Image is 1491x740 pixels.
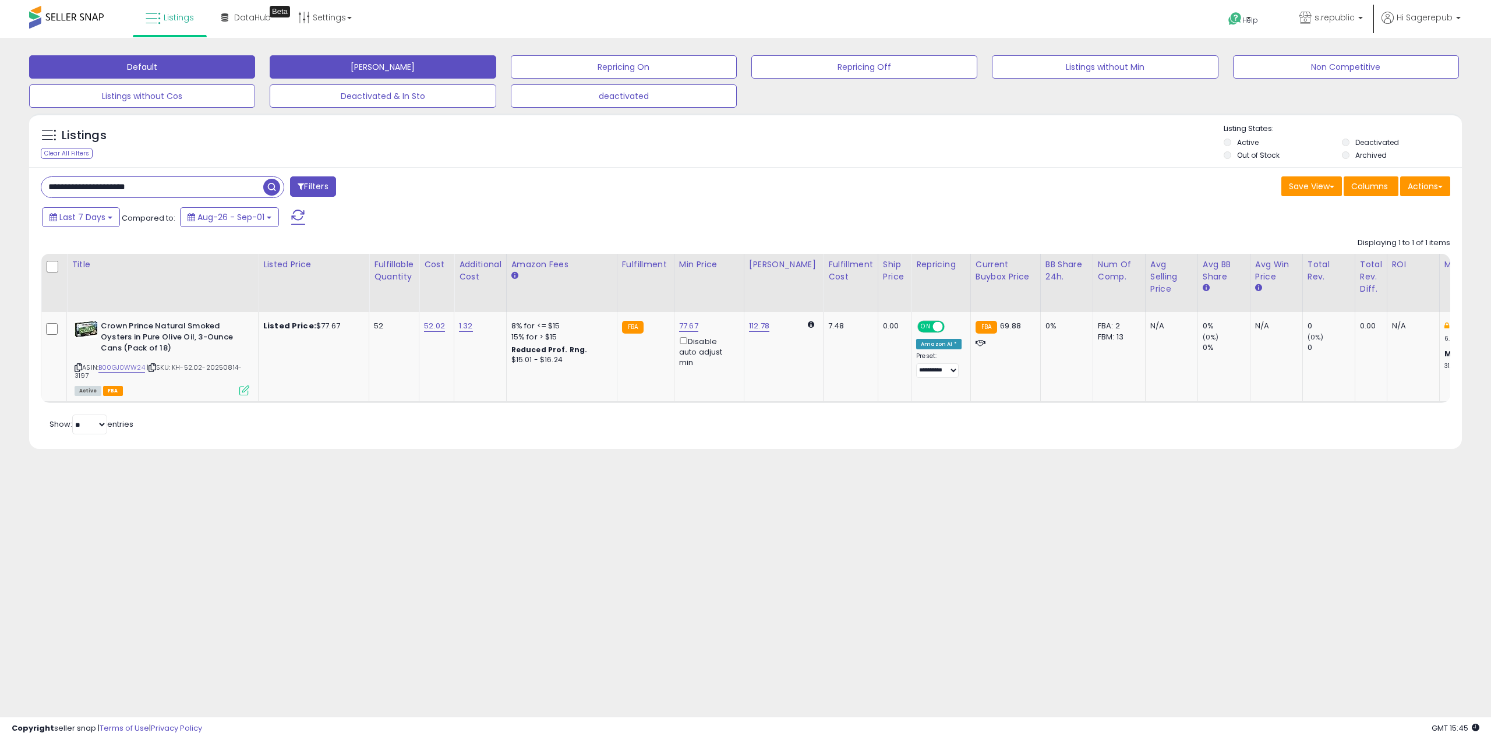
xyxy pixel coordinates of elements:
[424,259,449,271] div: Cost
[1308,342,1355,353] div: 0
[1355,150,1387,160] label: Archived
[1098,259,1140,283] div: Num of Comp.
[75,363,242,380] span: | SKU: KH-52.02-20250814-3197
[270,55,496,79] button: [PERSON_NAME]
[918,322,933,332] span: ON
[511,345,588,355] b: Reduced Prof. Rng.
[1308,332,1324,342] small: (0%)
[1150,259,1193,295] div: Avg Selling Price
[270,84,496,108] button: Deactivated & In Sto
[828,259,873,283] div: Fulfillment Cost
[459,320,473,332] a: 1.32
[916,339,962,349] div: Amazon AI *
[50,419,133,430] span: Show: entries
[72,259,253,271] div: Title
[1224,123,1462,134] p: Listing States:
[75,321,98,338] img: 51CzIiSbf6L._SL40_.jpg
[374,259,414,283] div: Fulfillable Quantity
[1098,332,1136,342] div: FBM: 13
[29,55,255,79] button: Default
[1360,259,1382,295] div: Total Rev. Diff.
[1000,320,1021,331] span: 69.88
[122,213,175,224] span: Compared to:
[1233,55,1459,79] button: Non Competitive
[1098,321,1136,331] div: FBA: 2
[828,321,869,331] div: 7.48
[1351,180,1388,192] span: Columns
[1400,176,1450,196] button: Actions
[679,320,698,332] a: 77.67
[1255,259,1298,283] div: Avg Win Price
[424,320,445,332] a: 52.02
[75,386,101,396] span: All listings currently available for purchase on Amazon
[749,259,818,271] div: [PERSON_NAME]
[103,386,123,396] span: FBA
[180,207,279,227] button: Aug-26 - Sep-01
[1237,137,1259,147] label: Active
[270,6,290,17] div: Tooltip anchor
[1392,259,1435,271] div: ROI
[883,321,902,331] div: 0.00
[1360,321,1378,331] div: 0.00
[164,12,194,23] span: Listings
[916,352,962,378] div: Preset:
[42,207,120,227] button: Last 7 Days
[1308,321,1355,331] div: 0
[1392,321,1430,331] div: N/A
[511,55,737,79] button: Repricing On
[1355,137,1399,147] label: Deactivated
[1219,3,1281,38] a: Help
[511,84,737,108] button: deactivated
[1045,259,1088,283] div: BB Share 24h.
[1203,342,1250,353] div: 0%
[1203,259,1245,283] div: Avg BB Share
[1444,348,1465,359] b: Max:
[1358,238,1450,249] div: Displaying 1 to 1 of 1 items
[511,332,608,342] div: 15% for > $15
[679,259,739,271] div: Min Price
[197,211,264,223] span: Aug-26 - Sep-01
[1344,176,1398,196] button: Columns
[1397,12,1453,23] span: Hi Sagerepub
[374,321,410,331] div: 52
[511,271,518,281] small: Amazon Fees.
[98,363,145,373] a: B00GJ0WW24
[1242,15,1258,25] span: Help
[75,321,249,394] div: ASIN:
[1203,332,1219,342] small: (0%)
[622,321,644,334] small: FBA
[1308,259,1350,283] div: Total Rev.
[943,322,962,332] span: OFF
[1281,176,1342,196] button: Save View
[59,211,105,223] span: Last 7 Days
[263,321,360,331] div: $77.67
[751,55,977,79] button: Repricing Off
[263,320,316,331] b: Listed Price:
[1255,283,1262,293] small: Avg Win Price.
[511,259,612,271] div: Amazon Fees
[1382,12,1461,38] a: Hi Sagerepub
[511,355,608,365] div: $15.01 - $16.24
[679,335,735,369] div: Disable auto adjust min
[1228,12,1242,26] i: Get Help
[1150,321,1189,331] div: N/A
[1203,321,1250,331] div: 0%
[976,259,1036,283] div: Current Buybox Price
[622,259,669,271] div: Fulfillment
[992,55,1218,79] button: Listings without Min
[290,176,335,197] button: Filters
[101,321,242,356] b: Crown Prince Natural Smoked Oysters in Pure Olive Oil, 3-Ounce Cans (Pack of 18)
[234,12,271,23] span: DataHub
[459,259,501,283] div: Additional Cost
[263,259,364,271] div: Listed Price
[62,128,107,144] h5: Listings
[29,84,255,108] button: Listings without Cos
[976,321,997,334] small: FBA
[749,320,769,332] a: 112.78
[41,148,93,159] div: Clear All Filters
[1315,12,1355,23] span: s.republic
[1203,283,1210,293] small: Avg BB Share.
[883,259,906,283] div: Ship Price
[1045,321,1084,331] div: 0%
[1237,150,1280,160] label: Out of Stock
